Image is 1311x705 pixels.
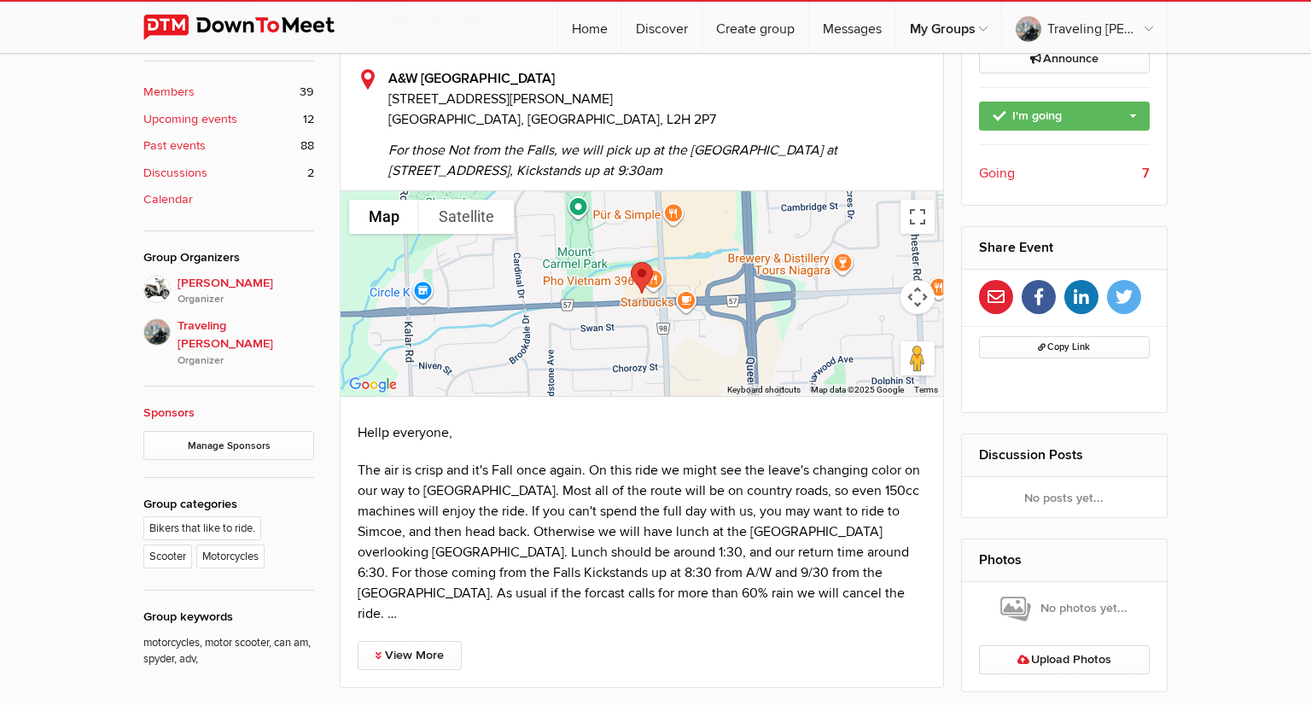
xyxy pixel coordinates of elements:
a: Messages [809,2,895,53]
div: Group keywords [143,608,314,626]
a: Members 39 [143,83,314,102]
a: My Groups [896,2,1001,53]
b: Calendar [143,190,193,209]
span: Going [979,163,1015,184]
span: Map data ©2025 Google [811,385,904,394]
a: Open this area in Google Maps (opens a new window) [345,374,401,396]
span: Copy Link [1038,341,1090,352]
a: Traveling [PERSON_NAME] [1002,2,1167,53]
span: No photos yet... [1000,594,1127,623]
span: For those Not from the Falls, we will pick up at the [GEOGRAPHIC_DATA] at [STREET_ADDRESS], Kicks... [388,130,926,181]
img: DownToMeet [143,15,361,40]
a: Discover [622,2,702,53]
a: Create group [702,2,808,53]
b: Past events [143,137,206,155]
button: Toggle fullscreen view [900,200,935,234]
a: I'm going [979,102,1151,131]
b: Members [143,83,195,102]
a: Discussions 2 [143,164,314,183]
img: Google [345,374,401,396]
button: Copy Link [979,336,1151,358]
img: Traveling Tim [143,318,171,346]
a: Sponsors [143,405,195,420]
button: Map camera controls [900,280,935,314]
button: Keyboard shortcuts [727,384,801,396]
a: Manage Sponsors [143,431,314,460]
a: Announce [979,44,1151,73]
b: A&W [GEOGRAPHIC_DATA] [388,70,555,87]
p: motorcycles, motor scooter, can am, spyder, adv, [143,626,314,668]
b: 7 [1142,163,1150,184]
a: Terms (opens in new tab) [914,385,938,394]
a: [PERSON_NAME]Organizer [143,276,314,308]
a: View More [358,641,462,670]
button: Drag Pegman onto the map to open Street View [900,341,935,376]
div: No posts yet... [962,477,1168,518]
span: 2 [307,164,314,183]
a: Discussion Posts [979,446,1083,463]
b: Discussions [143,164,207,183]
a: Upload Photos [979,645,1151,674]
span: 12 [303,110,314,129]
a: Traveling [PERSON_NAME]Organizer [143,308,314,370]
p: The air is crisp and it's Fall once again. On this ride we might see the leave's changing color o... [358,460,926,624]
i: Organizer [178,292,314,307]
span: Traveling [PERSON_NAME] [178,317,314,370]
span: [GEOGRAPHIC_DATA], [GEOGRAPHIC_DATA], L2H 2P7 [388,111,716,128]
i: Organizer [178,353,314,369]
span: [PERSON_NAME] [178,274,314,308]
button: Show satellite imagery [419,200,514,234]
a: Home [558,2,621,53]
span: [STREET_ADDRESS][PERSON_NAME] [388,89,926,109]
a: Calendar [143,190,314,209]
span: 88 [300,137,314,155]
img: Dana [143,276,171,303]
div: Group Organizers [143,248,314,267]
a: Photos [979,551,1022,568]
h2: Share Event [979,227,1151,268]
a: Past events 88 [143,137,314,155]
b: Upcoming events [143,110,237,129]
p: Hellp everyone, [358,422,926,443]
span: 39 [300,83,314,102]
span: Announce [1030,51,1098,66]
a: Upcoming events 12 [143,110,314,129]
button: Show street map [349,200,419,234]
div: Group categories [143,495,314,514]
